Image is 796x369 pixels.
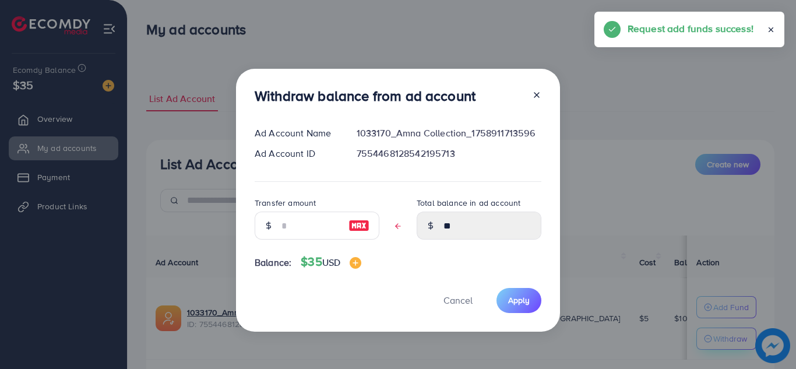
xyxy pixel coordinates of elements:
[245,126,347,140] div: Ad Account Name
[496,288,541,313] button: Apply
[628,21,753,36] h5: Request add funds success!
[350,257,361,269] img: image
[429,288,487,313] button: Cancel
[255,256,291,269] span: Balance:
[301,255,361,269] h4: $35
[255,197,316,209] label: Transfer amount
[508,294,530,306] span: Apply
[255,87,476,104] h3: Withdraw balance from ad account
[347,147,551,160] div: 7554468128542195713
[443,294,473,307] span: Cancel
[347,126,551,140] div: 1033170_Amna Collection_1758911713596
[245,147,347,160] div: Ad Account ID
[417,197,520,209] label: Total balance in ad account
[322,256,340,269] span: USD
[348,219,369,233] img: image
